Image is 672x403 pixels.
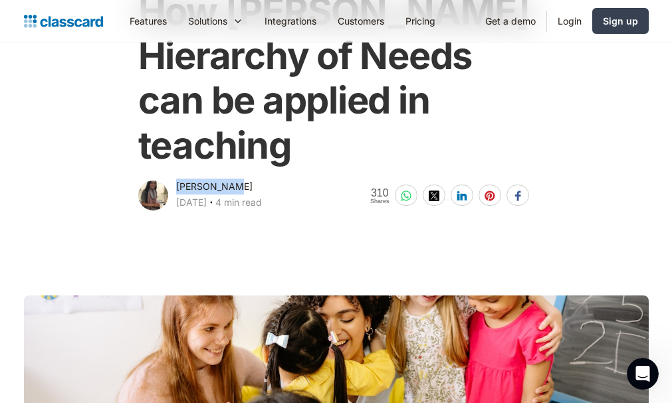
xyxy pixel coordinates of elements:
[254,6,327,36] a: Integrations
[429,191,439,201] img: twitter-white sharing button
[401,191,411,201] img: whatsapp-white sharing button
[176,195,207,210] div: [DATE]
[512,191,523,201] img: facebook-white sharing button
[485,191,495,201] img: pinterest-white sharing button
[627,358,659,390] iframe: Intercom live chat
[119,6,177,36] a: Features
[177,6,254,36] div: Solutions
[592,8,649,34] a: Sign up
[547,6,592,36] a: Login
[215,195,262,210] div: 4 min read
[24,12,103,31] a: home
[370,187,390,199] span: 310
[370,199,390,204] span: Shares
[475,6,546,36] a: Get a demo
[188,14,227,28] div: Solutions
[176,179,253,195] div: [PERSON_NAME]
[327,6,395,36] a: Customers
[395,6,446,36] a: Pricing
[457,191,467,201] img: linkedin-white sharing button
[207,195,215,213] div: ‧
[603,14,638,28] div: Sign up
